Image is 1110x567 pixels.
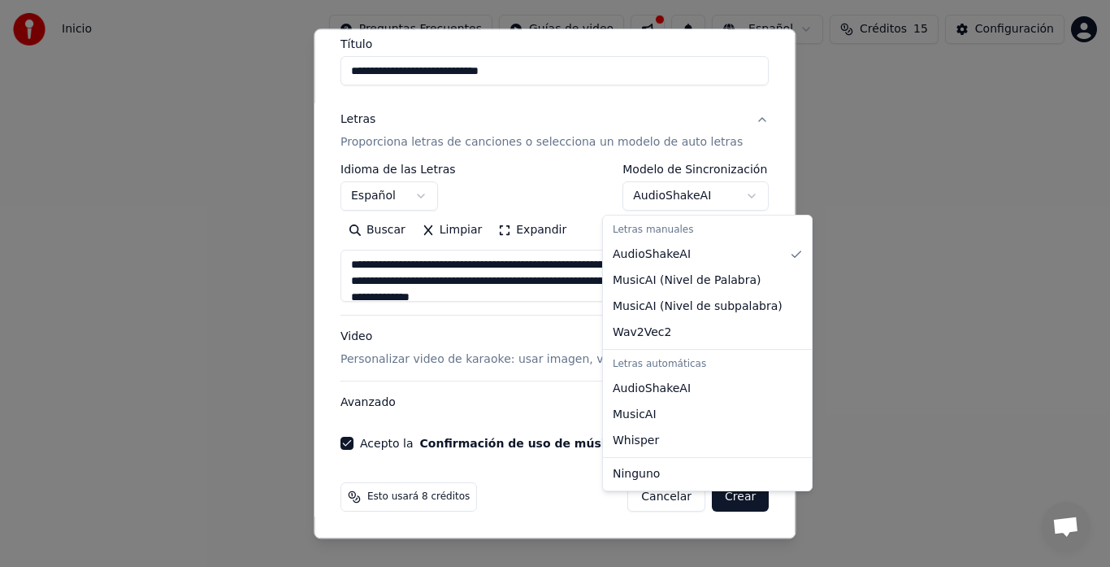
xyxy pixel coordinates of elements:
[613,466,660,482] span: Ninguno
[606,353,809,376] div: Letras automáticas
[613,325,671,341] span: Wav2Vec2
[606,219,809,242] div: Letras manuales
[613,433,659,449] span: Whisper
[613,299,783,315] span: MusicAI ( Nivel de subpalabra )
[613,381,691,397] span: AudioShakeAI
[613,273,761,289] span: MusicAI ( Nivel de Palabra )
[613,407,657,423] span: MusicAI
[613,246,691,263] span: AudioShakeAI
